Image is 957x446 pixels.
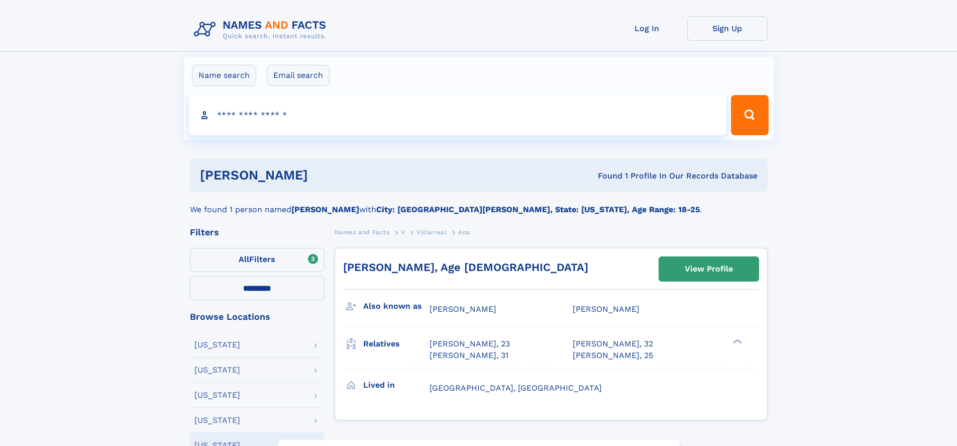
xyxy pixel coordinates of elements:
[730,338,742,345] div: ❯
[573,350,653,361] a: [PERSON_NAME], 25
[239,254,249,264] span: All
[190,228,325,237] div: Filters
[363,335,430,352] h3: Relatives
[267,65,330,86] label: Email search
[190,248,325,272] label: Filters
[573,338,653,349] a: [PERSON_NAME], 32
[194,416,240,424] div: [US_STATE]
[190,192,768,216] div: We found 1 person named with .
[430,383,602,393] span: [GEOGRAPHIC_DATA], [GEOGRAPHIC_DATA]
[190,312,325,321] div: Browse Locations
[453,170,758,182] div: Found 1 Profile In Our Records Database
[200,169,453,182] h1: [PERSON_NAME]
[430,350,508,361] a: [PERSON_NAME], 31
[685,257,733,281] div: View Profile
[430,304,496,314] span: [PERSON_NAME]
[607,16,687,41] a: Log In
[194,341,240,349] div: [US_STATE]
[458,229,470,236] span: Ana
[430,338,510,349] a: [PERSON_NAME], 23
[343,261,588,274] a: [PERSON_NAME], Age [DEMOGRAPHIC_DATA]
[416,229,447,236] span: Villarreal
[731,95,768,135] button: Search Button
[573,304,640,314] span: [PERSON_NAME]
[416,226,447,238] a: Villarreal
[192,65,256,86] label: Name search
[659,257,759,281] a: View Profile
[401,229,405,236] span: V
[376,205,700,214] b: City: [GEOGRAPHIC_DATA][PERSON_NAME], State: [US_STATE], Age Range: 18-25
[363,298,430,315] h3: Also known as
[687,16,768,41] a: Sign Up
[190,16,335,43] img: Logo Names and Facts
[363,377,430,394] h3: Lived in
[194,366,240,374] div: [US_STATE]
[291,205,359,214] b: [PERSON_NAME]
[401,226,405,238] a: V
[189,95,727,135] input: search input
[194,391,240,399] div: [US_STATE]
[335,226,390,238] a: Names and Facts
